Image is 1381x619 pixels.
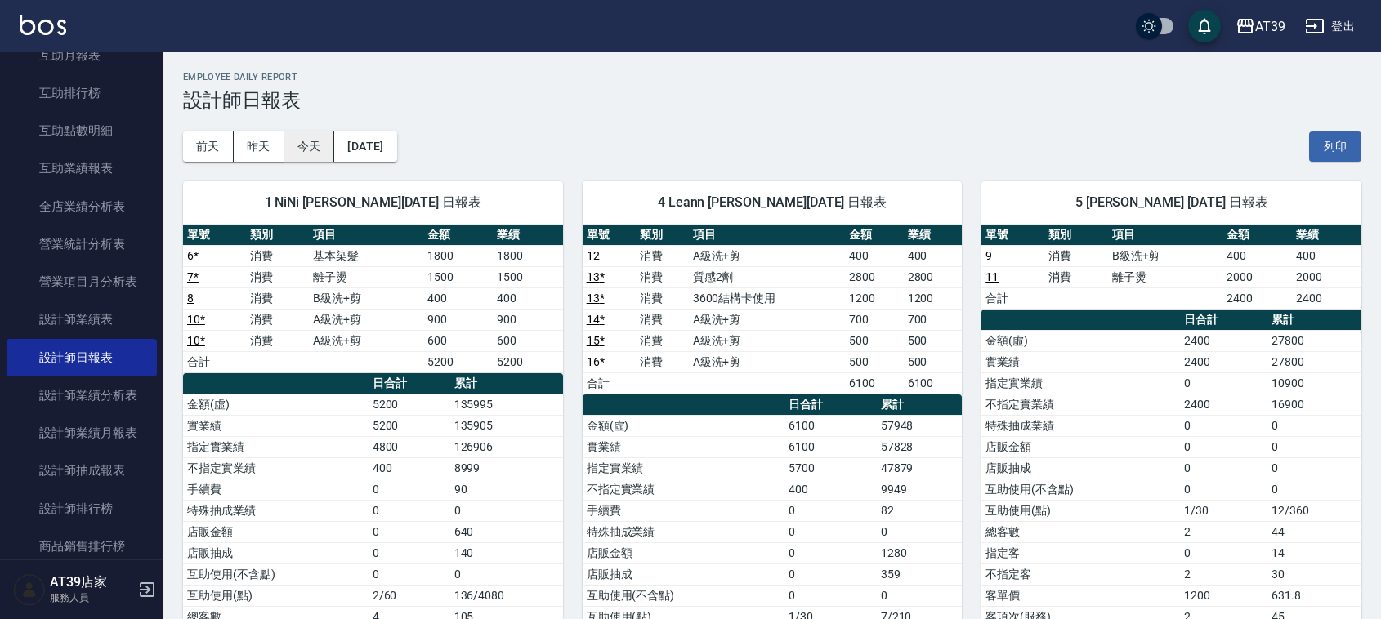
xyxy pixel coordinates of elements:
[1267,563,1361,585] td: 30
[981,225,1361,309] table: a dense table
[7,452,157,489] a: 設計師抽成報表
[845,225,904,246] th: 金額
[784,436,877,457] td: 6100
[1180,542,1267,563] td: 0
[369,457,450,479] td: 400
[309,245,423,266] td: 基本染髮
[583,563,784,585] td: 店販抽成
[985,249,992,262] a: 9
[450,500,563,521] td: 0
[493,287,562,309] td: 400
[7,74,157,112] a: 互助排行榜
[1180,585,1267,606] td: 1200
[1044,245,1107,266] td: 消費
[583,542,784,563] td: 店販金額
[1267,542,1361,563] td: 14
[1267,521,1361,542] td: 44
[183,436,369,457] td: 指定實業績
[1267,457,1361,479] td: 0
[1180,415,1267,436] td: 0
[1229,10,1292,43] button: AT39
[450,373,563,394] th: 累計
[845,245,904,266] td: 400
[981,585,1180,606] td: 客單價
[183,415,369,436] td: 實業績
[1222,266,1292,287] td: 2000
[689,351,845,372] td: A級洗+剪
[981,563,1180,585] td: 不指定客
[636,351,689,372] td: 消費
[309,309,423,330] td: A級洗+剪
[1180,436,1267,457] td: 0
[183,89,1361,112] h3: 設計師日報表
[845,330,904,351] td: 500
[981,394,1180,415] td: 不指定實業績
[904,330,963,351] td: 500
[369,500,450,521] td: 0
[583,521,784,542] td: 特殊抽成業績
[1255,16,1285,37] div: AT39
[1267,585,1361,606] td: 631.8
[981,415,1180,436] td: 特殊抽成業績
[493,309,562,330] td: 900
[13,573,46,606] img: Person
[877,563,963,585] td: 359
[7,376,157,414] a: 設計師業績分析表
[877,479,963,500] td: 9949
[1267,500,1361,521] td: 12/360
[1292,245,1361,266] td: 400
[423,287,493,309] td: 400
[183,563,369,585] td: 互助使用(不含點)
[583,479,784,500] td: 不指定實業績
[784,521,877,542] td: 0
[636,245,689,266] td: 消費
[369,373,450,394] th: 日合計
[583,457,784,479] td: 指定實業績
[636,309,689,330] td: 消費
[1180,500,1267,521] td: 1/30
[904,225,963,246] th: 業績
[7,490,157,528] a: 設計師排行榜
[203,194,543,211] span: 1 NiNi [PERSON_NAME][DATE] 日報表
[904,351,963,372] td: 500
[587,249,600,262] a: 12
[369,521,450,542] td: 0
[1180,309,1267,331] th: 日合計
[636,225,689,246] th: 類別
[423,351,493,372] td: 5200
[1001,194,1342,211] span: 5 [PERSON_NAME] [DATE] 日報表
[50,590,133,605] p: 服務人員
[689,225,845,246] th: 項目
[981,287,1044,309] td: 合計
[234,131,284,162] button: 昨天
[7,37,157,74] a: 互助月報表
[904,287,963,309] td: 1200
[1267,351,1361,372] td: 27800
[877,542,963,563] td: 1280
[1180,372,1267,394] td: 0
[450,542,563,563] td: 140
[369,563,450,585] td: 0
[309,225,423,246] th: 項目
[602,194,943,211] span: 4 Leann [PERSON_NAME][DATE] 日報表
[981,225,1044,246] th: 單號
[1267,372,1361,394] td: 10900
[1292,266,1361,287] td: 2000
[784,479,877,500] td: 400
[689,266,845,287] td: 質感2劑
[981,436,1180,457] td: 店販金額
[1180,394,1267,415] td: 2400
[423,245,493,266] td: 1800
[583,225,636,246] th: 單號
[877,500,963,521] td: 82
[183,72,1361,82] h2: Employee Daily Report
[7,188,157,225] a: 全店業績分析表
[904,266,963,287] td: 2800
[183,521,369,542] td: 店販金額
[20,15,66,35] img: Logo
[7,528,157,565] a: 商品銷售排行榜
[7,301,157,338] a: 設計師業績表
[7,339,157,376] a: 設計師日報表
[1267,479,1361,500] td: 0
[450,585,563,606] td: 136/4080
